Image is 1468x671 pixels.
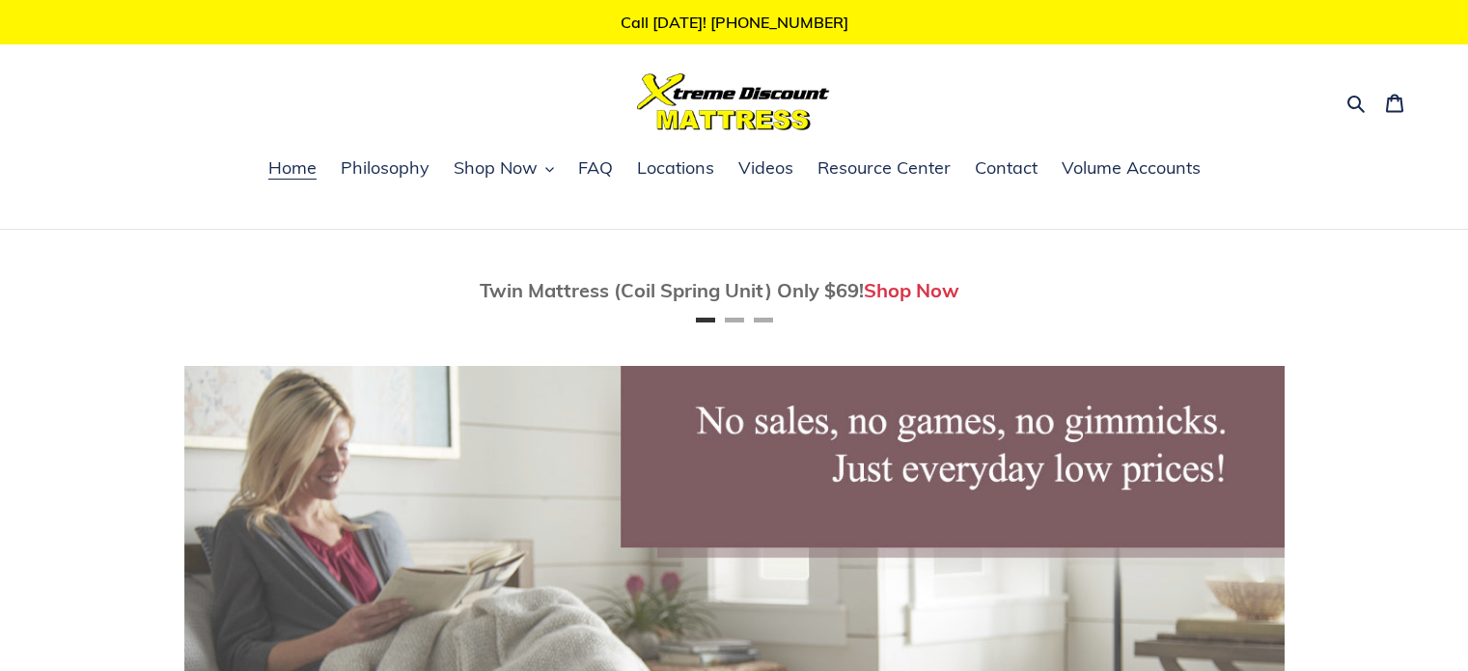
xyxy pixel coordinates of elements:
[444,154,564,183] button: Shop Now
[454,156,538,180] span: Shop Now
[1062,156,1201,180] span: Volume Accounts
[578,156,613,180] span: FAQ
[864,278,959,302] a: Shop Now
[331,154,439,183] a: Philosophy
[808,154,960,183] a: Resource Center
[725,318,744,322] button: Page 2
[627,154,724,183] a: Locations
[268,156,317,180] span: Home
[1052,154,1210,183] a: Volume Accounts
[341,156,429,180] span: Philosophy
[754,318,773,322] button: Page 3
[637,156,714,180] span: Locations
[965,154,1047,183] a: Contact
[817,156,951,180] span: Resource Center
[480,278,864,302] span: Twin Mattress (Coil Spring Unit) Only $69!
[637,73,830,130] img: Xtreme Discount Mattress
[738,156,793,180] span: Videos
[259,154,326,183] a: Home
[729,154,803,183] a: Videos
[975,156,1038,180] span: Contact
[568,154,623,183] a: FAQ
[696,318,715,322] button: Page 1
